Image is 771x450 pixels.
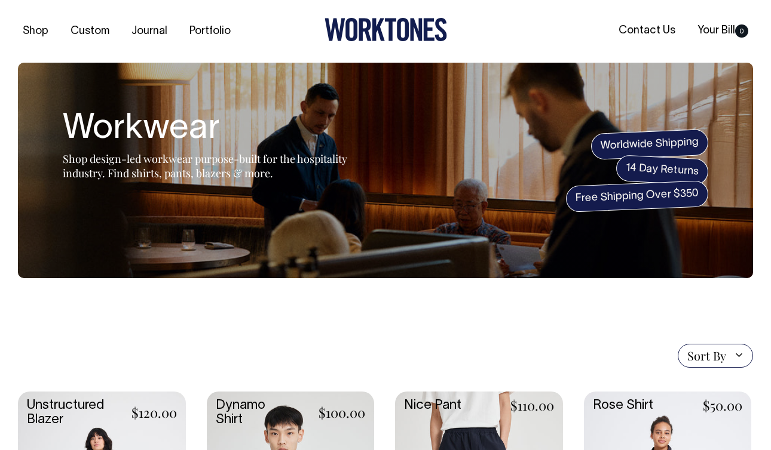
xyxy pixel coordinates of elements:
[185,21,235,41] a: Portfolio
[18,21,53,41] a: Shop
[565,180,709,212] span: Free Shipping Over $350
[687,349,726,363] span: Sort By
[614,21,680,41] a: Contact Us
[591,128,709,159] span: Worldwide Shipping
[66,21,114,41] a: Custom
[63,152,347,180] span: Shop design-led workwear purpose-built for the hospitality industry. Find shirts, pants, blazers ...
[63,110,362,149] h1: Workwear
[616,155,709,186] span: 14 Day Returns
[127,21,172,41] a: Journal
[735,24,748,38] span: 0
[693,21,753,41] a: Your Bill0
